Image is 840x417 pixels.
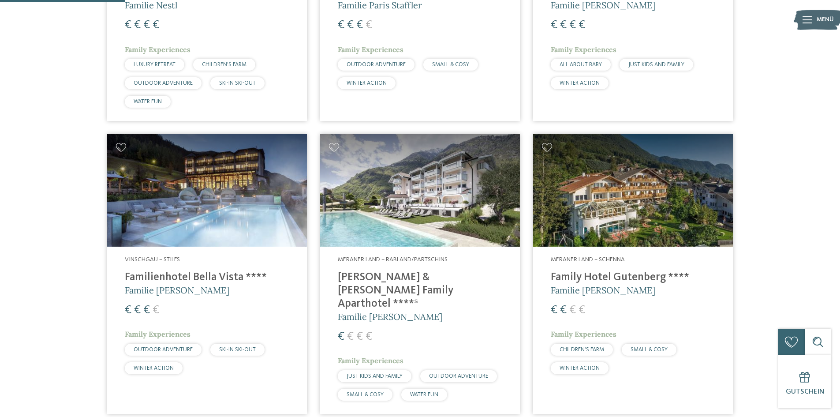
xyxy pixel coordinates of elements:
[579,19,585,31] span: €
[569,19,576,31] span: €
[366,19,372,31] span: €
[107,134,307,413] a: Familienhotels gesucht? Hier findet ihr die besten! Vinschgau – Stilfs Familienhotel Bella Vista ...
[551,285,655,296] span: Familie [PERSON_NAME]
[429,373,488,379] span: OUTDOOR ADVENTURE
[551,304,557,316] span: €
[134,99,162,105] span: WATER FUN
[631,347,668,353] span: SMALL & COSY
[338,19,344,31] span: €
[219,80,256,86] span: SKI-IN SKI-OUT
[347,19,354,31] span: €
[125,45,190,54] span: Family Experiences
[551,45,616,54] span: Family Experiences
[560,80,600,86] span: WINTER ACTION
[143,19,150,31] span: €
[560,19,567,31] span: €
[533,134,733,247] img: Family Hotel Gutenberg ****
[134,304,141,316] span: €
[786,388,824,395] span: Gutschein
[107,134,307,247] img: Familienhotels gesucht? Hier findet ihr die besten!
[143,304,150,316] span: €
[125,271,289,284] h4: Familienhotel Bella Vista ****
[628,62,684,68] span: JUST KIDS AND FAMILY
[125,19,131,31] span: €
[569,304,576,316] span: €
[153,19,159,31] span: €
[320,134,520,247] img: Familienhotels gesucht? Hier findet ihr die besten!
[125,304,131,316] span: €
[356,19,363,31] span: €
[134,19,141,31] span: €
[202,62,246,68] span: CHILDREN’S FARM
[338,356,403,365] span: Family Experiences
[347,62,406,68] span: OUTDOOR ADVENTURE
[338,331,344,342] span: €
[560,62,602,68] span: ALL ABOUT BABY
[338,256,448,263] span: Meraner Land – Rabland/Partschins
[551,271,715,284] h4: Family Hotel Gutenberg ****
[134,80,193,86] span: OUTDOOR ADVENTURE
[410,392,438,398] span: WATER FUN
[338,271,502,311] h4: [PERSON_NAME] & [PERSON_NAME] Family Aparthotel ****ˢ
[347,80,387,86] span: WINTER ACTION
[551,19,557,31] span: €
[356,331,363,342] span: €
[338,311,442,322] span: Familie [PERSON_NAME]
[560,304,567,316] span: €
[347,373,403,379] span: JUST KIDS AND FAMILY
[560,347,604,353] span: CHILDREN’S FARM
[347,331,354,342] span: €
[338,45,403,54] span: Family Experiences
[347,392,384,398] span: SMALL & COSY
[134,347,193,353] span: OUTDOOR ADVENTURE
[560,365,600,371] span: WINTER ACTION
[125,256,180,263] span: Vinschgau – Stilfs
[125,330,190,338] span: Family Experiences
[320,134,520,413] a: Familienhotels gesucht? Hier findet ihr die besten! Meraner Land – Rabland/Partschins [PERSON_NAM...
[551,330,616,338] span: Family Experiences
[579,304,585,316] span: €
[125,285,229,296] span: Familie [PERSON_NAME]
[432,62,469,68] span: SMALL & COSY
[778,355,831,408] a: Gutschein
[551,256,625,263] span: Meraner Land – Schenna
[134,365,174,371] span: WINTER ACTION
[533,134,733,413] a: Familienhotels gesucht? Hier findet ihr die besten! Meraner Land – Schenna Family Hotel Gutenberg...
[153,304,159,316] span: €
[134,62,175,68] span: LUXURY RETREAT
[219,347,256,353] span: SKI-IN SKI-OUT
[366,331,372,342] span: €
